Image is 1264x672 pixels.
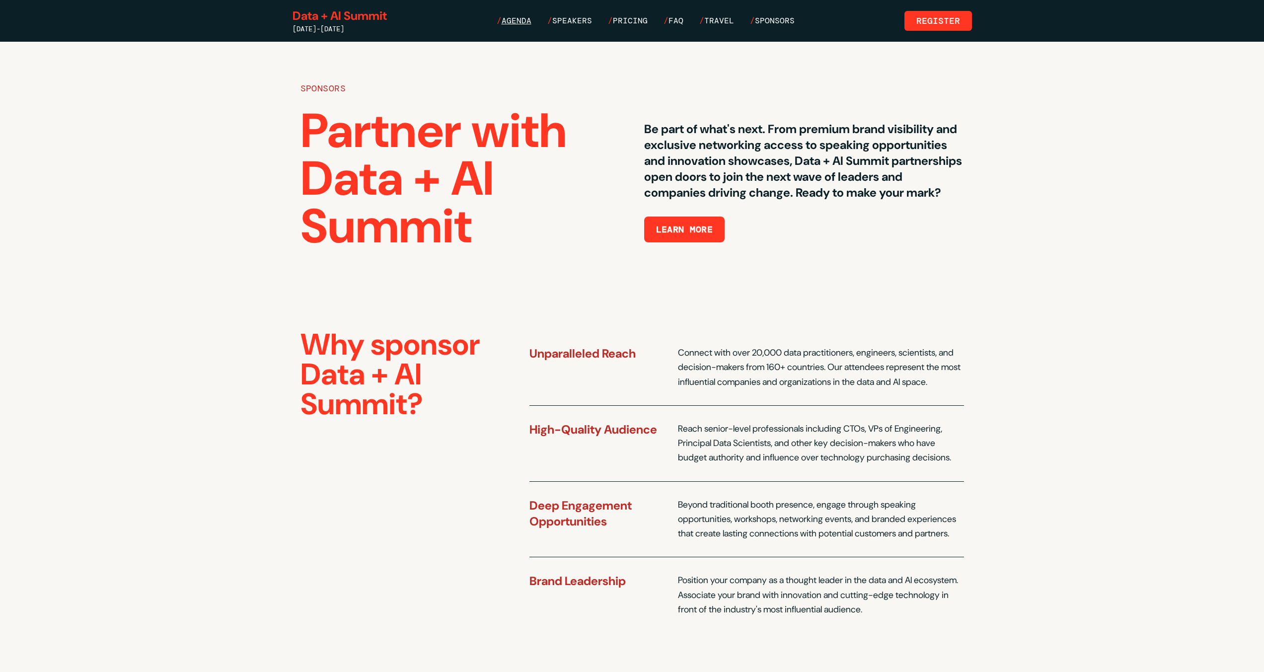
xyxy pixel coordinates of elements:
a: /Travel [699,15,734,27]
p: Reach senior-level professionals including CTOs, VPs of Engineering, Principal Data Scientists, a... [678,422,964,465]
span: / [750,15,755,26]
p: Be part of what's next. From premium brand visibility and exclusive networking access to speaking... [644,121,964,201]
p: Beyond traditional booth presence, engage through speaking opportunities, workshops, networking e... [678,498,964,541]
div: [DATE]-[DATE] [293,24,387,34]
div: SPONSORS [300,81,620,95]
a: /FAQ [664,15,683,27]
span: / [664,15,669,26]
span: / [699,15,704,26]
p: Position your company as a thought leader in the data and AI ecosystem. Associate your brand with... [678,573,964,617]
a: /Pricing [608,15,648,27]
a: /Agenda [497,15,531,27]
span: FAQ [669,15,683,26]
a: /Speakers [547,15,592,27]
span: Sponsors [755,15,795,26]
h3: High-Quality Audience [529,422,667,438]
span: / [547,15,552,26]
a: /Sponsors [750,15,795,27]
span: / [497,15,502,26]
h2: Why sponsor Data + AI Summit? [300,330,506,419]
p: Connect with over 20,000 data practitioners, engineers, scientists, and decision-makers from 160+... [678,346,964,389]
a: LEARN MORE [644,224,725,235]
h1: Partner with Data + AI Summit [300,107,620,250]
a: Register [904,11,972,31]
button: LEARN MORE [644,217,725,242]
a: Data + AI Summit [293,8,387,24]
h3: Unparalleled Reach [529,346,667,362]
h3: Brand Leadership [529,573,667,589]
span: Agenda [502,15,531,26]
span: / [608,15,613,26]
span: Travel [704,15,734,26]
span: Pricing [613,15,648,26]
h3: Deep Engagement Opportunities [529,498,667,529]
span: Speakers [552,15,592,26]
